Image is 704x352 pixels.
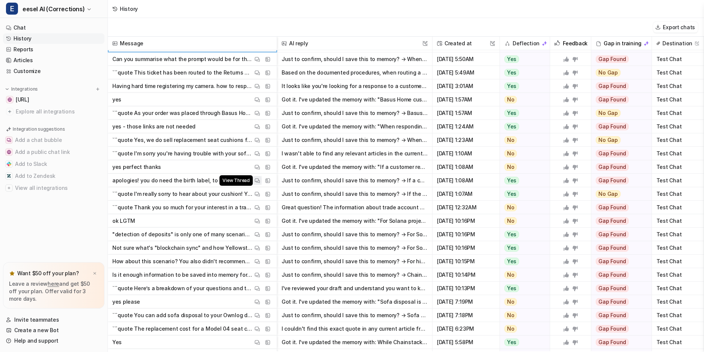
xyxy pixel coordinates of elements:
[3,33,104,44] a: History
[282,201,428,214] button: Great question! The information about trade account applications is typically found in the compan...
[596,82,629,90] span: Gap Found
[436,201,497,214] span: [DATE] 12:32AM
[504,82,519,90] span: Yes
[596,298,629,306] span: Gap Found
[111,37,274,50] span: Message
[112,268,253,282] p: Is it enough information to be saved into memory for you to recommend it for similar cases next t...
[436,336,497,349] span: [DATE] 5:58PM
[6,3,18,15] span: E
[282,174,428,187] button: Just to confirm, should I save this to memory? → If a customer requests a replacement part due to...
[112,336,122,349] p: Yes
[500,187,546,201] button: Yes
[591,228,646,241] button: Gap Found
[112,106,253,120] p: ```quote As your order was placed through Basus Home, all refund details—including the exact amou...
[436,309,497,322] span: [DATE] 7:18PM
[282,214,428,228] button: Got it. I've updated the memory with: "For Solana projects requiring high-speed, reliable access ...
[282,93,428,106] button: Got it. I've updated the memory with: "Basus Home customer support for refunds is reachable at [E...
[282,322,428,336] button: I couldn't find this exact quote in any current article from the knowledge base. It's possible th...
[436,241,497,255] span: [DATE] 10:16PM
[112,79,253,93] p: Having hard time registering my camera. how to respond
[282,160,428,174] button: Got it. I've updated the memory with: "If a customer requests a replacement part due to damage th...
[282,295,428,309] button: Got it. I've updated the memory with: "Sofa disposal is only offered with AIT, not Ownlog deliver...
[500,268,546,282] button: No
[591,147,646,160] button: Gap Found
[112,322,253,336] p: ```quote The replacement cost for a Model 04 seat cushion is £239.00–£259.00, depending on the sp...
[596,123,629,130] span: Gap Found
[436,295,497,309] span: [DATE] 7:19PM
[9,280,98,303] p: Leave a review and get $50 off your plan. Offer valid for 3 more days.
[591,255,646,268] button: Gap Found
[436,187,497,201] span: [DATE] 1:07AM
[282,309,428,322] button: Just to confirm, should I save this to memory? → Sofa disposal is only offered with AIT, not Ownl...
[500,201,546,214] button: No
[9,270,15,276] img: star
[16,106,101,118] span: Explore all integrations
[591,52,646,66] button: Gap Found
[3,106,104,117] a: Explore all integrations
[436,174,497,187] span: [DATE] 1:08AM
[436,322,497,336] span: [DATE] 6:23PM
[591,79,646,93] button: Gap Found
[112,66,253,79] p: ```quote This ticket has been routed to the Returns & Exchanges category and assigned to the corr...
[282,187,428,201] button: Just to confirm, should I save this to memory? → If the customer has damaged the part themselves,...
[655,160,701,174] span: Test Chat
[16,96,29,103] span: [URL]
[504,339,519,346] span: Yes
[655,255,701,268] span: Test Chat
[3,315,104,325] a: Invite teammates
[591,66,646,79] button: No Gap
[17,270,79,277] p: Want $50 off your plan?
[3,66,104,76] a: Customize
[513,37,540,50] h2: Deflection
[500,79,546,93] button: Yes
[596,177,629,184] span: Gap Found
[3,182,104,194] button: View all integrationsView all integrations
[500,214,546,228] button: No
[112,228,253,241] p: "detection of deposits" is only one of many scenarios I believe, generalize it so that you can re...
[591,187,646,201] button: No Gap
[596,231,629,238] span: Gap Found
[112,160,161,174] p: yes perfect thanks
[436,66,497,79] span: [DATE] 5:49AM
[282,255,428,268] button: Just to confirm, should I save this to memory? → For high-frequency, real-time Solana use cases l...
[3,325,104,336] a: Create a new Bot
[591,106,646,120] button: No Gap
[596,271,629,279] span: Gap Found
[112,133,253,147] p: ```quote Yes, we do sell replacement seat cushions for the Model02 3 Seater. The price for a repl...
[655,295,701,309] span: Test Chat
[655,52,701,66] span: Test Chat
[436,282,497,295] span: [DATE] 10:13PM
[596,96,629,103] span: Gap Found
[500,160,546,174] button: No
[7,150,11,154] img: Add a public chat link
[596,325,629,333] span: Gap Found
[500,120,546,133] button: Yes
[504,298,517,306] span: No
[4,87,10,92] img: expand menu
[436,120,497,133] span: [DATE] 1:24AM
[504,177,519,184] span: Yes
[655,66,701,79] span: Test Chat
[282,133,428,147] button: Just to confirm, should I save this to memory? → When responding to replacement seat cushion quer...
[500,147,546,160] button: No
[3,146,104,158] button: Add a public chat linkAdd a public chat link
[6,108,13,115] img: explore all integrations
[655,187,701,201] span: Test Chat
[504,136,517,144] span: No
[22,4,85,14] span: eesel AI (Corrections)
[112,147,253,160] p: ```quote I'm sorry you're having trouble with your sofa bed—let’s get you sorted! To convert most...
[655,93,701,106] span: Test Chat
[436,52,497,66] span: [DATE] 5:50AM
[95,87,100,92] img: menu_add.svg
[591,174,646,187] button: Gap Found
[655,214,701,228] span: Test Chat
[591,336,646,349] button: Gap Found
[436,255,497,268] span: [DATE] 10:15PM
[7,162,11,166] img: Add to Slack
[7,174,11,178] img: Add to Zendesk
[112,282,253,295] p: ```quote Here’s a breakdown of your questions and the best steps forward: --- **1. Does my $50 pl...
[436,214,497,228] span: [DATE] 10:16PM
[112,120,195,133] p: yes - those links are not needed
[596,204,629,211] span: Gap Found
[655,201,701,214] span: Test Chat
